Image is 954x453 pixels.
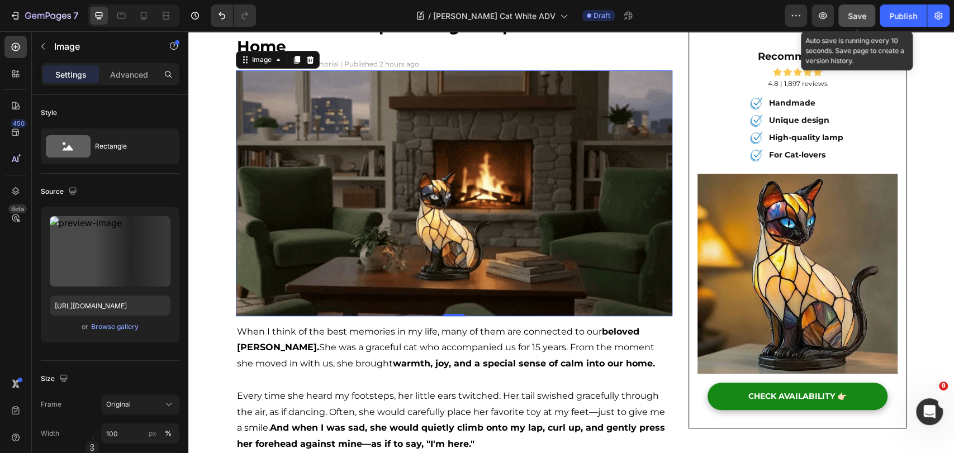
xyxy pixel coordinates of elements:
span: Draft [594,11,610,21]
span: 8 [939,382,948,390]
div: Rectangle [95,133,163,159]
iframe: Intercom live chat [916,398,943,425]
strong: warmth, joy, and a special sense of calm into our home. [205,327,467,337]
input: https://example.com/image.jpg [50,295,170,316]
p: For Cat-lovers [580,118,654,130]
div: px [149,428,156,438]
strong: High-quality lamp [580,101,654,111]
div: Beta [8,204,27,213]
p: Settings [55,69,87,80]
label: Width [41,428,59,438]
div: Style [41,108,57,118]
div: 450 [11,119,27,128]
span: Every time she heard my footsteps, her little ears twitched. Her tail swished gracefully through ... [49,359,477,418]
iframe: Design area [188,31,954,453]
img: preview-image [50,216,170,287]
div: Source [41,184,79,199]
strong: Handmade [580,66,626,77]
button: Browse gallery [91,321,139,332]
input: px% [101,423,179,444]
div: Browse gallery [91,322,139,332]
a: CHECK AVAILABILITY 👉🏻 [519,351,700,378]
strong: And when I was sad, she would quietly climb onto my lap, curl up, and gently press her forehead a... [49,391,477,418]
p: Image [54,40,149,53]
button: Save [838,4,875,27]
span: [PERSON_NAME] Cat White ADV [433,10,556,22]
div: Publish [889,10,917,22]
p: Advanced [110,69,148,80]
p: 4.8 | 1,897 reviews [510,46,708,59]
button: px [162,427,175,440]
button: Original [101,394,179,414]
span: or [82,320,88,333]
p: Unique design [580,83,654,95]
button: 7 [4,4,83,27]
div: Undo/Redo [211,4,256,27]
label: Frame [41,399,61,409]
div: % [165,428,172,438]
span: CHECK AVAILABILITY 👉🏻 [560,360,658,370]
button: Publish [880,4,927,27]
span: Save [848,11,866,21]
span: / [428,10,431,22]
p: 7 [73,9,78,22]
span: Original [106,399,131,409]
button: % [146,427,159,440]
div: Size [41,371,70,387]
img: WhatsApp_Image_2025-09-19_at_14.33.54_457730a4_900x.webp [509,142,709,342]
h2: recommended [509,19,709,32]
